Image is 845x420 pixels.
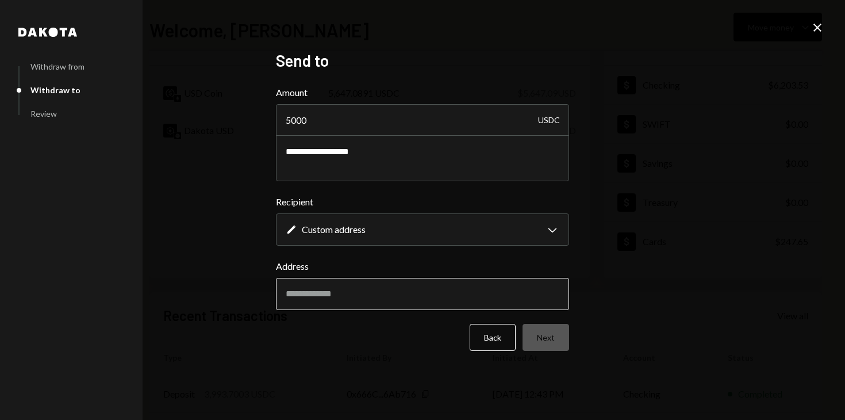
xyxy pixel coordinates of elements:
div: USDC [538,104,560,136]
div: Review [30,109,57,119]
div: Withdraw from [30,62,84,71]
div: Withdraw to [30,85,80,95]
label: Address [276,259,569,273]
h2: Send to [276,49,569,72]
button: Recipient [276,213,569,246]
button: Back [470,324,516,351]
label: Amount [276,86,569,100]
input: Enter amount [276,104,569,136]
label: Recipient [276,195,569,209]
